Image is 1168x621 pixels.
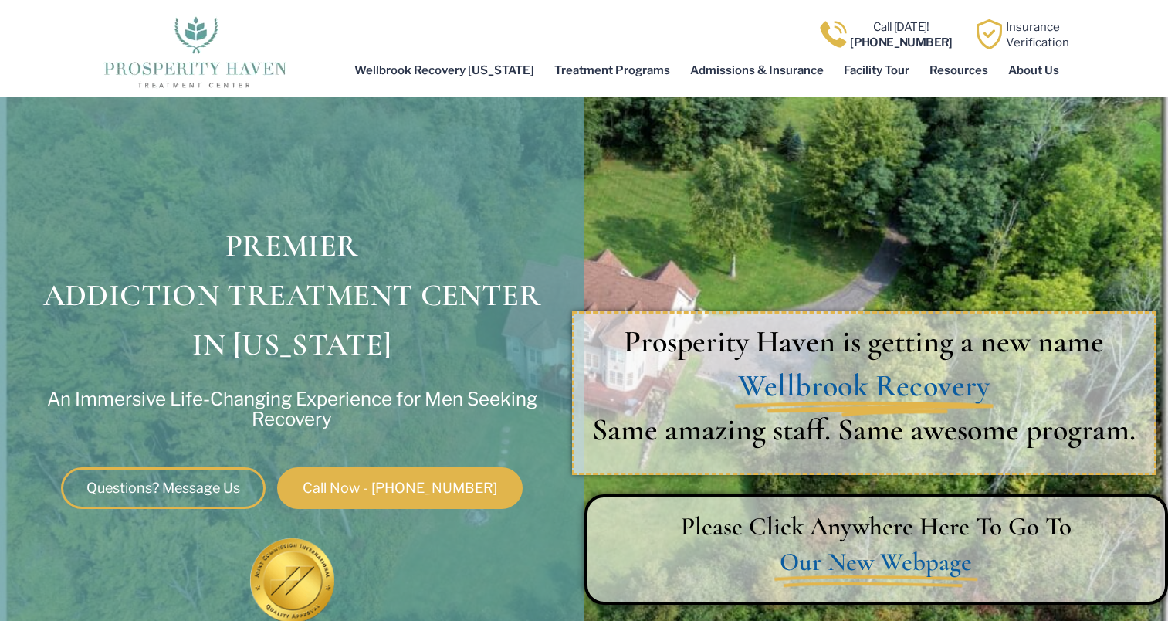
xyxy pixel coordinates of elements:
a: InsuranceVerification [1006,20,1069,49]
a: Questions? Message Us [61,467,266,509]
h1: PREMIER ADDICTION TREATMENT CENTER IN [US_STATE] [8,221,577,369]
a: Call Now - [PHONE_NUMBER] [277,467,523,509]
a: Wellbrook Recovery [US_STATE] [344,53,544,88]
span: Please Click Anywhere Here To Go To [681,511,1072,541]
img: Call one of Prosperity Haven's dedicated counselors today so we can help you overcome addiction [818,19,848,49]
b: [PHONE_NUMBER] [850,36,953,49]
span: Prosperity Haven is getting a new name [624,322,1104,359]
span: Our New Webpage [780,545,972,580]
img: Learn how Prosperity Haven, a verified substance abuse center can help you overcome your addiction [974,19,1004,49]
span: Same amazing staff. Same awesome program. [592,410,1136,447]
a: Treatment Programs [544,53,680,88]
a: Facility Tour [834,53,919,88]
span: Questions? Message Us [86,481,240,495]
a: Admissions & Insurance [680,53,834,88]
a: Resources [919,53,998,88]
a: Call [DATE]![PHONE_NUMBER] [850,20,953,49]
img: The logo for Prosperity Haven Addiction Recovery Center. [99,12,291,90]
a: Prosperity Haven is getting a new name Wellbrook Recovery Same amazing staff. Same awesome program. [574,319,1154,451]
span: Call Now - [PHONE_NUMBER] [303,481,497,495]
a: About Us [998,53,1069,88]
p: An Immersive Life-Changing Experience for Men Seeking Recovery [19,389,565,430]
a: Please Click Anywhere Here To Go To Our New Webpage [587,509,1166,580]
